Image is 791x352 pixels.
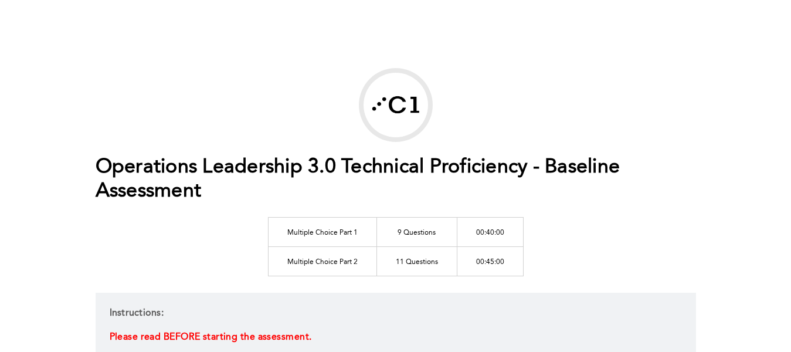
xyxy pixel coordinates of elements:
td: 00:45:00 [457,246,523,276]
td: Multiple Choice Part 1 [268,217,376,246]
td: 9 Questions [376,217,457,246]
h1: Operations Leadership 3.0 Technical Proficiency - Baseline Assessment [96,155,696,204]
td: Multiple Choice Part 2 [268,246,376,276]
td: 11 Questions [376,246,457,276]
td: 00:40:00 [457,217,523,246]
span: Please read BEFORE starting the assessment. [110,333,312,342]
img: Correlation One [364,73,428,137]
